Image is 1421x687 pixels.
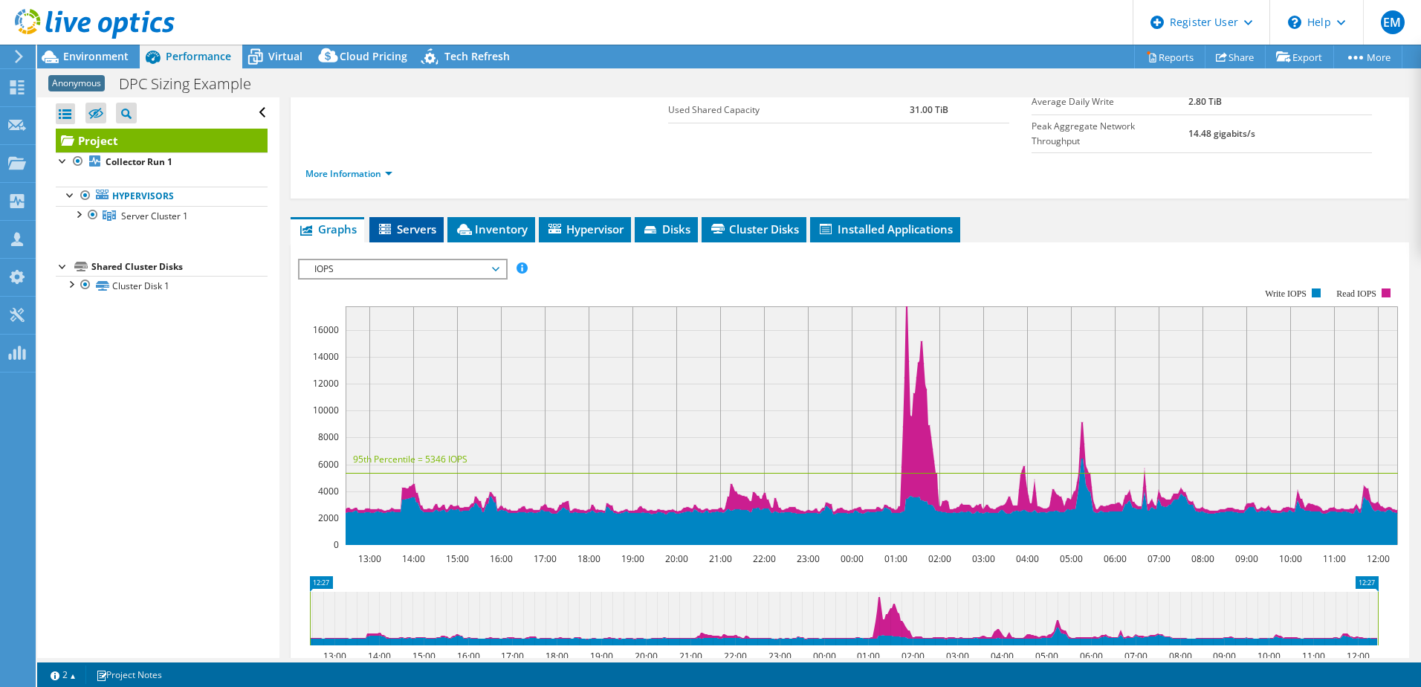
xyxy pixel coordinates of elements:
[1288,16,1301,29] svg: \n
[56,129,268,152] a: Project
[1265,288,1307,299] text: Write IOPS
[1015,552,1038,565] text: 04:00
[971,552,994,565] text: 03:00
[1205,45,1266,68] a: Share
[56,187,268,206] a: Hypervisors
[1035,650,1058,662] text: 05:00
[456,650,479,662] text: 16:00
[1079,650,1102,662] text: 06:00
[40,665,86,684] a: 2
[56,206,268,225] a: Server Cluster 1
[1191,552,1214,565] text: 08:00
[1346,650,1369,662] text: 12:00
[1188,95,1222,108] b: 2.80 TiB
[533,552,556,565] text: 17:00
[668,103,910,117] label: Used Shared Capacity
[1366,552,1389,565] text: 12:00
[589,650,612,662] text: 19:00
[353,453,467,465] text: 95th Percentile = 5346 IOPS
[1212,650,1235,662] text: 09:00
[1124,650,1147,662] text: 07:00
[1322,552,1345,565] text: 11:00
[1278,552,1301,565] text: 10:00
[796,552,819,565] text: 23:00
[444,49,510,63] span: Tech Refresh
[1265,45,1334,68] a: Export
[121,210,188,222] span: Server Cluster 1
[334,538,339,551] text: 0
[56,276,268,295] a: Cluster Disk 1
[1301,650,1324,662] text: 11:00
[412,650,435,662] text: 15:00
[445,552,468,565] text: 15:00
[840,552,863,565] text: 00:00
[323,650,346,662] text: 13:00
[621,552,644,565] text: 19:00
[340,49,407,63] span: Cloud Pricing
[268,49,302,63] span: Virtual
[768,650,791,662] text: 23:00
[313,323,339,336] text: 16000
[1234,552,1257,565] text: 09:00
[1257,650,1280,662] text: 10:00
[910,103,948,116] b: 31.00 TiB
[901,650,924,662] text: 02:00
[367,650,390,662] text: 14:00
[634,650,657,662] text: 20:00
[642,222,690,236] span: Disks
[1059,552,1082,565] text: 05:00
[1103,552,1126,565] text: 06:00
[48,75,105,91] span: Anonymous
[752,552,775,565] text: 22:00
[709,222,799,236] span: Cluster Disks
[1134,45,1205,68] a: Reports
[112,76,274,92] h1: DPC Sizing Example
[500,650,523,662] text: 17:00
[928,552,951,565] text: 02:00
[318,485,339,497] text: 4000
[455,222,528,236] span: Inventory
[56,152,268,172] a: Collector Run 1
[106,155,172,168] b: Collector Run 1
[577,552,600,565] text: 18:00
[401,552,424,565] text: 14:00
[812,650,835,662] text: 00:00
[85,665,172,684] a: Project Notes
[884,552,907,565] text: 01:00
[307,260,498,278] span: IOPS
[91,258,268,276] div: Shared Cluster Disks
[313,377,339,390] text: 12000
[1147,552,1170,565] text: 07:00
[1333,45,1402,68] a: More
[489,552,512,565] text: 16:00
[318,458,339,471] text: 6000
[298,222,357,236] span: Graphs
[313,404,339,416] text: 10000
[166,49,231,63] span: Performance
[377,222,436,236] span: Servers
[305,167,392,180] a: More Information
[856,650,879,662] text: 01:00
[313,350,339,363] text: 14000
[63,49,129,63] span: Environment
[357,552,381,565] text: 13:00
[1032,119,1188,149] label: Peak Aggregate Network Throughput
[945,650,968,662] text: 03:00
[1188,127,1255,140] b: 14.48 gigabits/s
[664,552,687,565] text: 20:00
[1168,650,1191,662] text: 08:00
[708,552,731,565] text: 21:00
[545,650,568,662] text: 18:00
[990,650,1013,662] text: 04:00
[1032,94,1188,109] label: Average Daily Write
[818,222,953,236] span: Installed Applications
[723,650,746,662] text: 22:00
[318,430,339,443] text: 8000
[1381,10,1405,34] span: EM
[546,222,624,236] span: Hypervisor
[679,650,702,662] text: 21:00
[1336,288,1376,299] text: Read IOPS
[318,512,339,524] text: 2000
